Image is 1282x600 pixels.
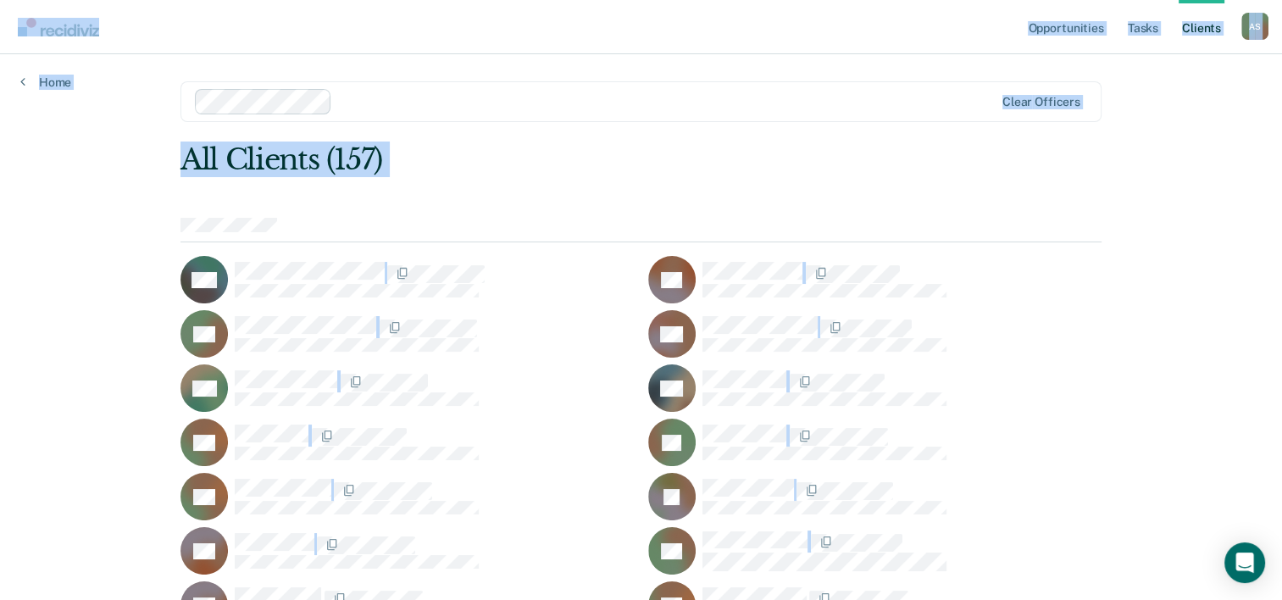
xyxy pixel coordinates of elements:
div: Clear officers [1002,95,1080,109]
a: Home [20,75,71,90]
div: All Clients (157) [180,142,917,177]
div: A S [1241,13,1268,40]
div: Open Intercom Messenger [1224,542,1265,583]
img: Recidiviz [18,18,99,36]
button: Profile dropdown button [1241,13,1268,40]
